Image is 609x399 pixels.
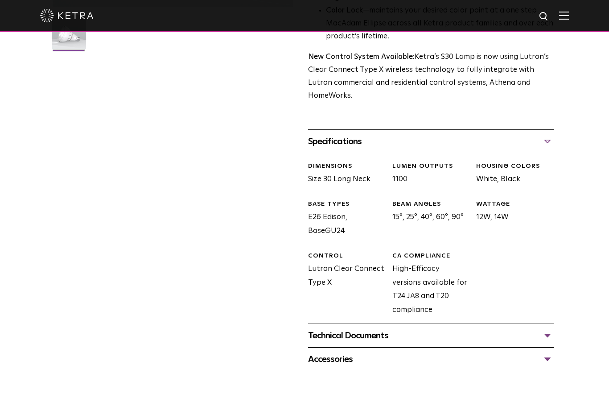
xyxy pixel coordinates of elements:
div: HOUSING COLORS [476,162,554,171]
div: White, Black [469,162,554,187]
div: WATTAGE [476,200,554,209]
img: S30-Lamp-Edison-2021-Web-Square [52,15,86,56]
div: 15°, 25°, 40°, 60°, 90° [386,200,470,238]
div: 12W, 14W [469,200,554,238]
p: Ketra’s S30 Lamp is now using Lutron’s Clear Connect Type X wireless technology to fully integrat... [308,51,554,103]
div: Size 30 Long Neck [301,162,386,187]
div: Technical Documents [308,328,554,343]
div: CA COMPLIANCE [392,252,470,261]
div: E26 Edison, BaseGU24 [301,200,386,238]
div: Accessories [308,352,554,366]
div: Lutron Clear Connect Type X [301,252,386,317]
img: Hamburger%20Nav.svg [559,11,569,20]
strong: New Control System Available: [308,53,415,61]
img: ketra-logo-2019-white [40,9,94,22]
div: BASE TYPES [308,200,386,209]
div: High-Efficacy versions available for T24 JA8 and T20 compliance [386,252,470,317]
div: 1100 [386,162,470,187]
img: search icon [539,11,550,22]
div: BEAM ANGLES [392,200,470,209]
div: CONTROL [308,252,386,261]
div: LUMEN OUTPUTS [392,162,470,171]
div: DIMENSIONS [308,162,386,171]
div: Specifications [308,134,554,149]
